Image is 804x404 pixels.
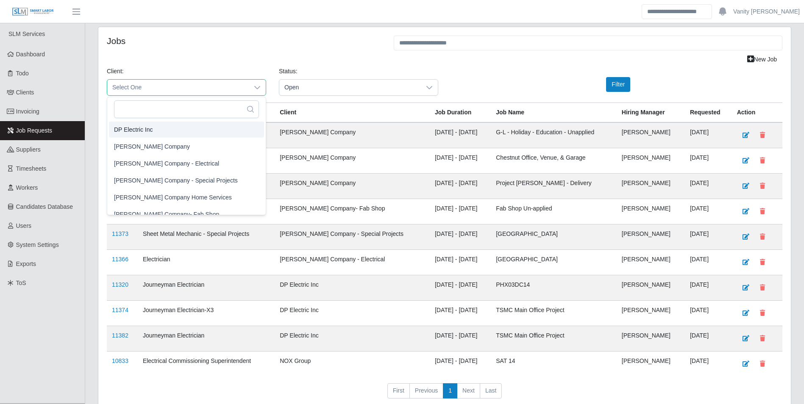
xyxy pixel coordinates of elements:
[275,103,430,123] th: Client
[491,199,617,224] td: Fab Shop Un-applied
[114,193,232,202] span: [PERSON_NAME] Company Home Services
[685,250,732,275] td: [DATE]
[16,51,45,58] span: Dashboard
[430,250,491,275] td: [DATE] - [DATE]
[109,155,264,172] li: Lee Company - Electrical
[112,230,128,237] a: 11373
[114,142,190,151] span: [PERSON_NAME] Company
[109,206,264,222] li: Lee Company- Fab Shop
[138,326,275,351] td: Journeyman Electrician
[138,224,275,250] td: Sheet Metal Mechanic - Special Projects
[16,70,29,77] span: Todo
[491,148,617,174] td: Chestnut Office, Venue, & Garage
[109,138,264,155] li: Lee Company
[114,125,153,134] span: DP Electric Inc
[617,275,685,301] td: [PERSON_NAME]
[16,222,32,229] span: Users
[109,189,264,205] li: Lee Company Home Services
[685,199,732,224] td: [DATE]
[491,351,617,377] td: SAT 14
[491,174,617,199] td: Project [PERSON_NAME] - Delivery
[114,159,219,168] span: [PERSON_NAME] Company - Electrical
[114,210,219,219] span: [PERSON_NAME] Company- Fab Shop
[732,103,782,123] th: Action
[112,307,128,313] a: 11374
[685,148,732,174] td: [DATE]
[617,224,685,250] td: [PERSON_NAME]
[12,7,54,17] img: SLM Logo
[685,174,732,199] td: [DATE]
[275,122,430,148] td: [PERSON_NAME] Company
[491,301,617,326] td: TSMC Main Office Project
[685,301,732,326] td: [DATE]
[16,146,41,153] span: Suppliers
[491,326,617,351] td: TSMC Main Office Project
[107,36,381,46] h4: Jobs
[617,148,685,174] td: [PERSON_NAME]
[617,351,685,377] td: [PERSON_NAME]
[685,275,732,301] td: [DATE]
[114,176,238,185] span: [PERSON_NAME] Company - Special Projects
[606,77,630,92] button: Filter
[430,275,491,301] td: [DATE] - [DATE]
[617,326,685,351] td: [PERSON_NAME]
[16,260,36,267] span: Exports
[685,103,732,123] th: Requested
[107,67,124,76] label: Client:
[617,103,685,123] th: Hiring Manager
[138,301,275,326] td: Journeyman Electrician-X3
[275,326,430,351] td: DP Electric Inc
[112,256,128,263] a: 11366
[617,122,685,148] td: [PERSON_NAME]
[430,351,491,377] td: [DATE] - [DATE]
[138,351,275,377] td: Electrical Commissioning Superintendent
[275,174,430,199] td: [PERSON_NAME] Company
[430,148,491,174] td: [DATE] - [DATE]
[275,351,430,377] td: NOX Group
[642,4,712,19] input: Search
[109,122,264,138] li: DP Electric Inc
[443,383,457,398] a: 1
[275,250,430,275] td: [PERSON_NAME] Company - Electrical
[279,67,298,76] label: Status:
[275,199,430,224] td: [PERSON_NAME] Company- Fab Shop
[275,275,430,301] td: DP Electric Inc
[16,127,53,134] span: Job Requests
[109,172,264,188] li: Lee Company - Special Projects
[430,326,491,351] td: [DATE] - [DATE]
[491,224,617,250] td: [GEOGRAPHIC_DATA]
[617,174,685,199] td: [PERSON_NAME]
[491,103,617,123] th: Job Name
[430,301,491,326] td: [DATE] - [DATE]
[275,301,430,326] td: DP Electric Inc
[8,30,45,37] span: SLM Services
[16,184,38,191] span: Workers
[430,122,491,148] td: [DATE] - [DATE]
[16,108,39,115] span: Invoicing
[430,103,491,123] th: Job Duration
[16,165,47,172] span: Timesheets
[733,7,800,16] a: Vanity [PERSON_NAME]
[107,80,249,95] span: Select One
[430,174,491,199] td: [DATE] - [DATE]
[685,351,732,377] td: [DATE]
[685,122,732,148] td: [DATE]
[491,275,617,301] td: PHX03DC14
[430,199,491,224] td: [DATE] - [DATE]
[16,279,26,286] span: ToS
[742,52,782,67] a: New Job
[16,203,73,210] span: Candidates Database
[275,224,430,250] td: [PERSON_NAME] Company - Special Projects
[138,250,275,275] td: Electrician
[16,89,34,96] span: Clients
[138,275,275,301] td: Journeyman Electrician
[685,326,732,351] td: [DATE]
[430,224,491,250] td: [DATE] - [DATE]
[617,250,685,275] td: [PERSON_NAME]
[685,224,732,250] td: [DATE]
[491,250,617,275] td: [GEOGRAPHIC_DATA]
[275,148,430,174] td: [PERSON_NAME] Company
[112,281,128,288] a: 11320
[617,199,685,224] td: [PERSON_NAME]
[617,301,685,326] td: [PERSON_NAME]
